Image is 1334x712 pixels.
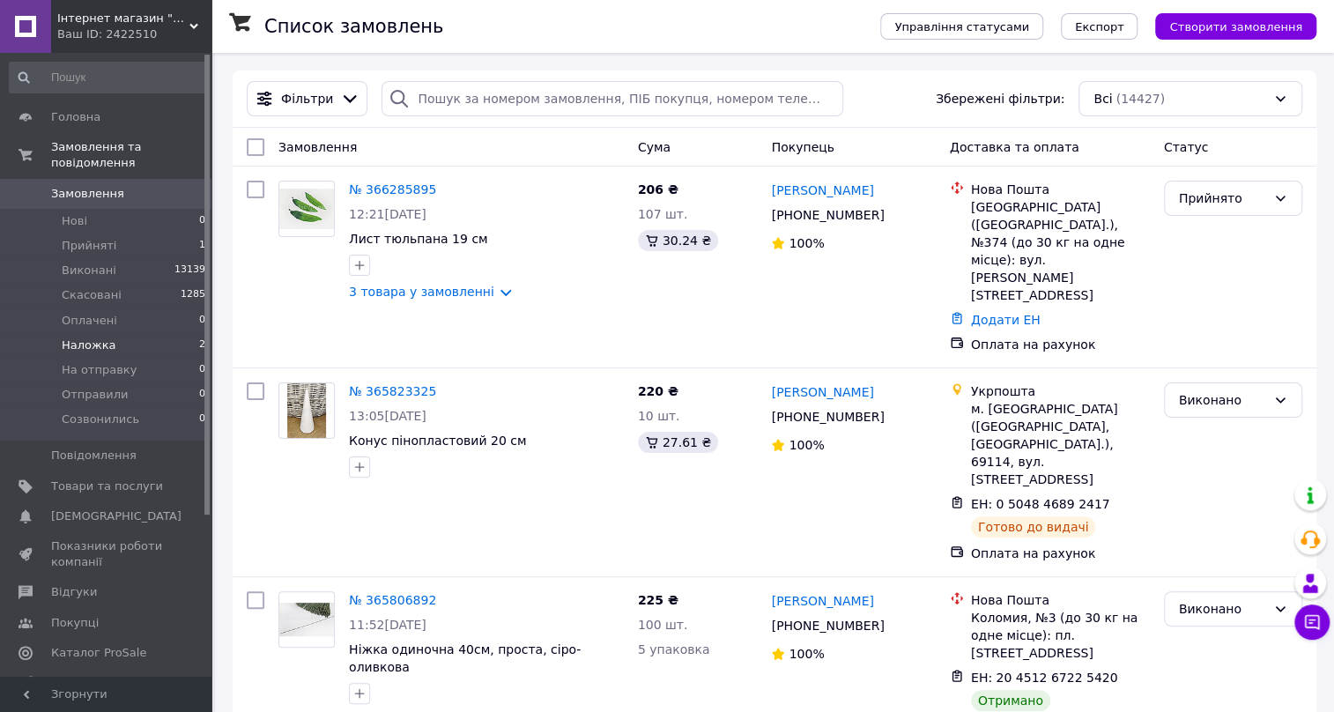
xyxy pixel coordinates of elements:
span: Інтернет магазин "Decor PLUS" товари для творчості та рукоділля [57,11,189,26]
a: № 365806892 [349,593,436,607]
span: 1 [199,238,205,254]
span: Созвонились [62,412,139,427]
span: 12:21[DATE] [349,207,426,221]
div: [GEOGRAPHIC_DATA] ([GEOGRAPHIC_DATA].), №374 (до 30 кг на одне місце): вул. [PERSON_NAME][STREET_... [971,198,1150,304]
a: Фото товару [278,382,335,439]
a: [PERSON_NAME] [771,182,873,199]
span: 100% [789,236,824,250]
span: 13139 [174,263,205,278]
img: Фото товару [279,189,334,230]
div: Прийнято [1179,189,1266,208]
span: 0 [199,362,205,378]
div: Коломия, №3 (до 30 кг на одне місце): пл. [STREET_ADDRESS] [971,609,1150,662]
a: 3 товара у замовленні [349,285,494,299]
span: Управління статусами [894,20,1029,33]
span: Експорт [1075,20,1124,33]
span: ЕН: 20 4512 6722 5420 [971,671,1118,685]
a: [PERSON_NAME] [771,383,873,401]
button: Управління статусами [880,13,1043,40]
div: м. [GEOGRAPHIC_DATA] ([GEOGRAPHIC_DATA], [GEOGRAPHIC_DATA].), 69114, вул. [STREET_ADDRESS] [971,400,1150,488]
h1: Список замовлень [264,16,443,37]
button: Чат з покупцем [1294,604,1330,640]
div: Виконано [1179,390,1266,410]
span: 1285 [181,287,205,303]
span: Фільтри [281,90,333,108]
span: Прийняті [62,238,116,254]
div: Укрпошта [971,382,1150,400]
span: Статус [1164,140,1209,154]
a: Додати ЕН [971,313,1041,327]
div: Нова Пошта [971,591,1150,609]
span: ЕН: 0 5048 4689 2417 [971,497,1110,511]
img: Фото товару [279,603,334,636]
div: Нова Пошта [971,181,1150,198]
span: Каталог ProSale [51,645,146,661]
span: Покупець [771,140,834,154]
span: Оплачені [62,313,117,329]
span: 225 ₴ [638,593,678,607]
a: Фото товару [278,591,335,648]
span: 107 шт. [638,207,688,221]
span: Аналітика [51,675,112,691]
span: 10 шт. [638,409,680,423]
span: На отправку [62,362,137,378]
a: Лист тюльпана 19 см [349,232,488,246]
span: 0 [199,387,205,403]
span: 100 шт. [638,618,688,632]
div: Ваш ID: 2422510 [57,26,211,42]
span: Всі [1093,90,1112,108]
span: 206 ₴ [638,182,678,197]
button: Створити замовлення [1155,13,1316,40]
span: 2 [199,337,205,353]
a: [PERSON_NAME] [771,592,873,610]
span: Показники роботи компанії [51,538,163,570]
span: Покупці [51,615,99,631]
span: [PHONE_NUMBER] [771,208,884,222]
span: Виконані [62,263,116,278]
span: 0 [199,213,205,229]
span: Cума [638,140,671,154]
div: Оплата на рахунок [971,545,1150,562]
span: Замовлення та повідомлення [51,139,211,171]
span: 0 [199,313,205,329]
div: 30.24 ₴ [638,230,718,251]
a: Створити замовлення [1138,19,1316,33]
span: Скасовані [62,287,122,303]
span: Повідомлення [51,448,137,464]
button: Експорт [1061,13,1138,40]
span: 220 ₴ [638,384,678,398]
a: Ніжка одиночна 40см, проста, сіро-оливкова [349,642,581,674]
span: 11:52[DATE] [349,618,426,632]
span: Замовлення [51,186,124,202]
span: Створити замовлення [1169,20,1302,33]
div: Виконано [1179,599,1266,619]
a: Фото товару [278,181,335,237]
input: Пошук за номером замовлення, ПІБ покупця, номером телефону, Email, номером накладної [382,81,843,116]
img: Фото товару [287,383,327,438]
span: [PHONE_NUMBER] [771,410,884,424]
div: Оплата на рахунок [971,336,1150,353]
span: [PHONE_NUMBER] [771,619,884,633]
span: Отправили [62,387,128,403]
span: Товари та послуги [51,478,163,494]
span: Наложка [62,337,116,353]
span: [DEMOGRAPHIC_DATA] [51,508,182,524]
span: (14427) [1115,92,1164,106]
input: Пошук [9,62,207,93]
a: № 365823325 [349,384,436,398]
span: 5 упаковка [638,642,710,656]
span: Відгуки [51,584,97,600]
span: Замовлення [278,140,357,154]
span: Конус пінопластовий 20 см [349,434,526,448]
span: 100% [789,647,824,661]
span: Головна [51,109,100,125]
span: Доставка та оплата [950,140,1079,154]
span: Збережені фільтри: [936,90,1064,108]
span: 0 [199,412,205,427]
div: 27.61 ₴ [638,432,718,453]
span: 100% [789,438,824,452]
div: Готово до видачі [971,516,1096,538]
div: Отримано [971,690,1050,711]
